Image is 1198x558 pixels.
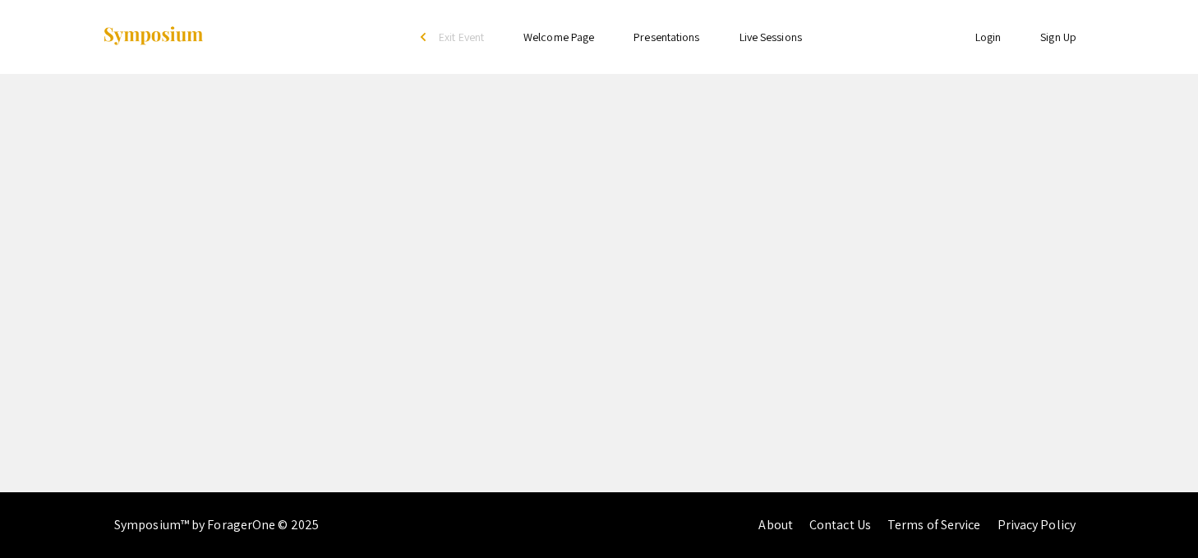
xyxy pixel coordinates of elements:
[887,516,981,533] a: Terms of Service
[634,30,699,44] a: Presentations
[975,30,1002,44] a: Login
[740,30,802,44] a: Live Sessions
[758,516,793,533] a: About
[439,30,484,44] span: Exit Event
[114,492,319,558] div: Symposium™ by ForagerOne © 2025
[1040,30,1076,44] a: Sign Up
[809,516,871,533] a: Contact Us
[523,30,594,44] a: Welcome Page
[421,32,431,42] div: arrow_back_ios
[102,25,205,48] img: Symposium by ForagerOne
[998,516,1076,533] a: Privacy Policy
